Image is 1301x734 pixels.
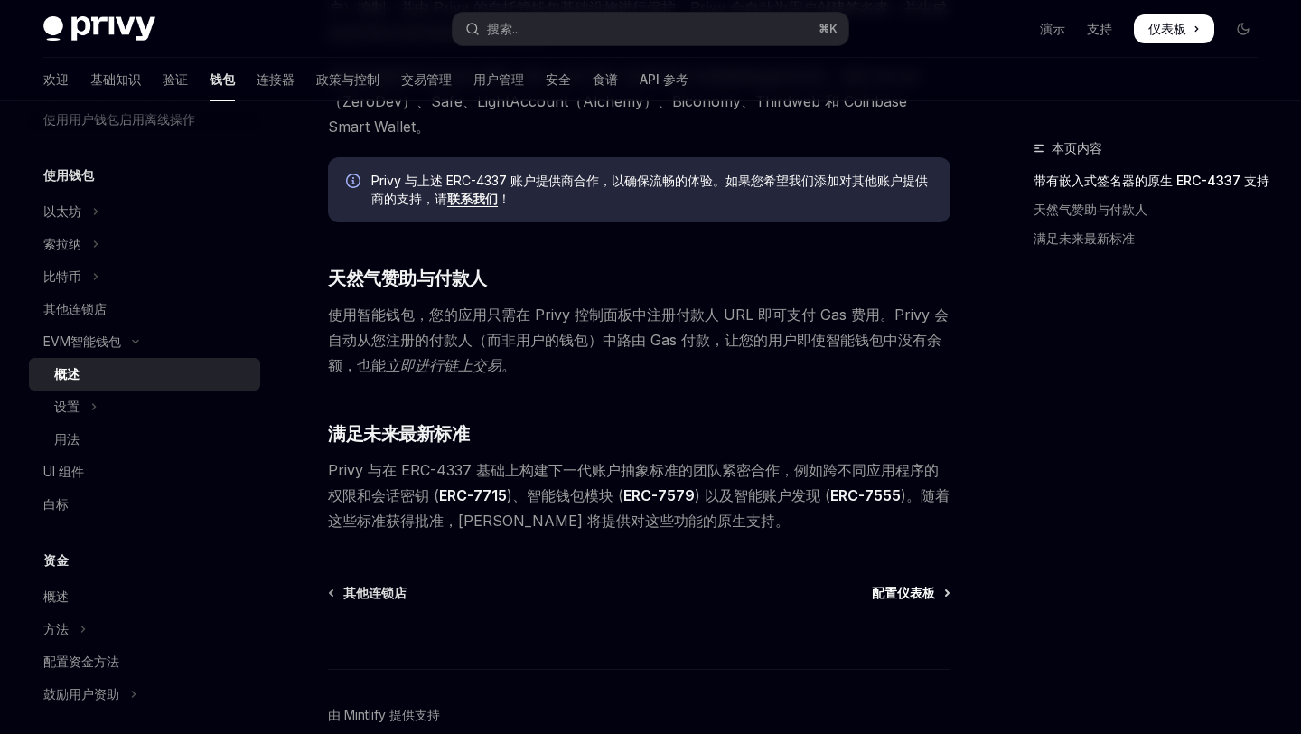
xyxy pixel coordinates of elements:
font: 用法 [54,431,80,447]
font: 满足未来最新标准 [1034,231,1135,246]
font: 方法 [43,621,69,636]
a: 其他连锁店 [29,293,260,325]
font: 天然气赞助与付款人 [328,268,487,289]
a: ERC-7715 [439,486,507,505]
a: 其他连锁店 [330,584,407,602]
button: 切换暗模式 [1229,14,1258,43]
a: 验证 [163,58,188,101]
font: K [829,22,838,35]
font: 用户管理 [473,71,524,87]
a: 政策与控制 [316,58,379,101]
font: 政策与控制 [316,71,379,87]
a: 白标 [29,488,260,521]
a: UI 组件 [29,456,260,488]
svg: 信息 [346,174,364,192]
font: 验证 [163,71,188,87]
font: 欢迎 [43,71,69,87]
button: 切换提示用户资助部分 [29,678,260,710]
font: 连接器 [257,71,295,87]
font: 使用智能钱包，您的应用只需在 Privy 控制面板中注册付款人 URL 即可支付 Gas 费用。Privy 会自动从您注册的付款人（而非用户的钱包）中路由 Gas 付款，让您的用户 [328,306,949,349]
font: 配置资金方法 [43,654,119,669]
a: ERC-7555 [830,486,901,505]
font: 比特币 [43,268,81,284]
a: 支持 [1087,20,1112,38]
a: 基础知识 [90,58,141,101]
a: 钱包 [210,58,235,101]
a: 由 Mintlify 提供支持 [328,706,440,724]
a: 交易管理 [401,58,452,101]
font: 为用户的智能钱包提供支持，包括 Kernel（ZeroDev）、Safe、LightAccount（Alchemy）、Biconomy、Thirdweb 和 Coinbase Smart Wal... [328,67,919,136]
a: 配置仪表板 [872,584,949,602]
font: 由 Mintlify 提供支持 [328,707,440,722]
font: 带有嵌入式签名器的原生 ERC-4337 支持 [1034,173,1269,188]
a: 食谱 [593,58,618,101]
a: 演示 [1040,20,1065,38]
a: ERC-7579 [623,486,695,505]
font: 本页内容 [1052,140,1102,155]
font: 以太坊 [43,203,81,219]
font: 满足未来最新标准 [328,423,469,445]
font: 设置 [54,399,80,414]
a: 用法 [29,423,260,456]
font: 概述 [54,366,80,381]
font: UI 组件 [43,464,84,479]
font: 天然气赞助与付款人 [1034,202,1147,217]
font: 白标 [43,496,69,512]
a: 带有嵌入式签名器的原生 ERC-4337 支持 [1034,166,1272,195]
font: 食谱 [593,71,618,87]
font: 概述 [43,588,69,604]
a: 用户管理 [473,58,524,101]
font: 其他连锁店 [43,301,107,316]
font: 搜索... [487,21,520,36]
a: 欢迎 [43,58,69,101]
font: 基础知识 [90,71,141,87]
font: 即使智能钱包中没有余额，也能 [328,331,941,374]
button: 切换 Solana 部分 [29,228,260,260]
font: ERC-7555 [830,486,901,504]
button: 切换比特币部分 [29,260,260,293]
font: 安全 [546,71,571,87]
button: 切换 EVM 智能钱包部分 [29,325,260,358]
button: 打开搜索 [453,13,847,45]
font: 配置仪表板 [872,585,935,600]
font: 鼓励用户资助 [43,686,119,701]
font: ) 以及智能账户发现 ( [695,486,830,504]
font: 仪表板 [1148,21,1186,36]
font: ！ [498,191,510,206]
font: 交易管理 [401,71,452,87]
font: 资金 [43,552,69,568]
font: Privy 与上述 ERC-4337 账户提供商合作，以确保流畅的体验。如果您希望我们添加对其他账户提供商的支持，请 [371,173,928,206]
a: 仪表板 [1134,14,1214,43]
button: 切换方法部分 [29,613,260,645]
a: 联系我们 [447,191,498,207]
font: 其他连锁店 [343,585,407,600]
font: 索拉纳 [43,236,81,251]
font: )、智能钱包模块 ( [507,486,623,504]
a: 概述 [29,358,260,391]
a: 概述 [29,580,260,613]
a: 连接器 [257,58,295,101]
button: 切换设置部分 [29,391,260,423]
a: 安全 [546,58,571,101]
a: API 参考 [640,58,688,101]
font: 联系我们 [447,191,498,206]
font: )。随着这些标准获得批准，[PERSON_NAME] 将提供对这些功能的原生支持。 [328,486,950,530]
font: ⌘ [819,22,829,35]
font: ERC-7715 [439,486,507,504]
font: 使用钱包 [43,167,94,183]
font: ERC-7579 [623,486,695,504]
a: 满足未来最新标准 [1034,224,1272,253]
font: 钱包 [210,71,235,87]
font: Privy 与在 ERC-4337 基础上构建下一代账户抽象标准的团队紧密合作，例如跨不同应用程序的权限和会话密钥 ( [328,461,939,504]
a: 配置资金方法 [29,645,260,678]
a: 天然气赞助与付款人 [1034,195,1272,224]
font: 支持 [1087,21,1112,36]
font: API 参考 [640,71,688,87]
font: EVM智能钱包 [43,334,121,349]
font: 立即进行链上交易。 [386,356,516,374]
font: 演示 [1040,21,1065,36]
button: 切换以太坊部分 [29,195,260,228]
img: 深色标志 [43,16,155,42]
